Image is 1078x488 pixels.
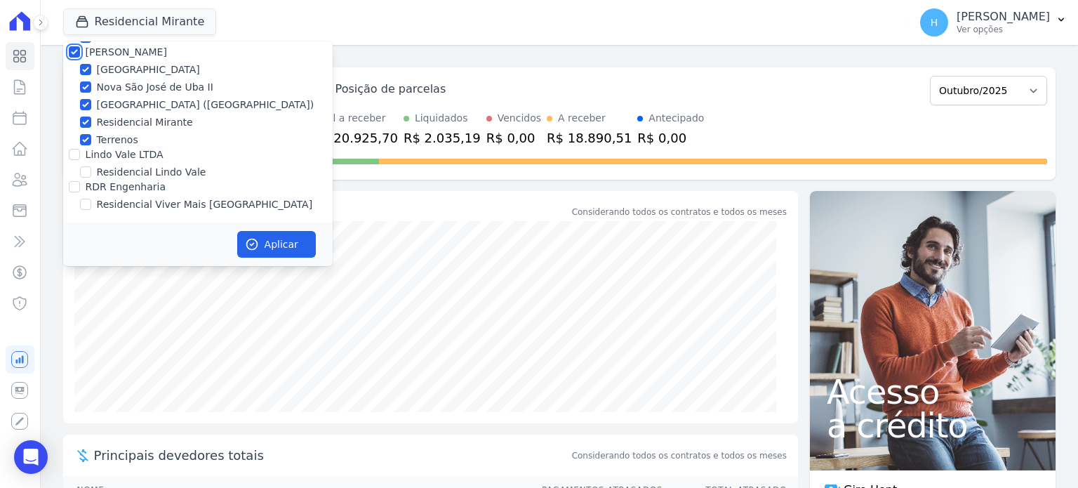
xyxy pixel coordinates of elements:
label: Nova São José de Uba II [97,80,213,95]
button: H [PERSON_NAME] Ver opções [909,3,1078,42]
div: R$ 18.890,51 [547,128,632,147]
div: Total a receber [313,111,398,126]
button: Residencial Mirante [63,8,217,35]
label: [PERSON_NAME] [86,46,167,58]
div: Open Intercom Messenger [14,440,48,474]
label: Residencial Mirante [97,115,193,130]
label: RDR Engenharia [86,181,166,192]
label: [GEOGRAPHIC_DATA] [97,62,200,77]
span: a crédito [827,409,1039,442]
span: H [931,18,938,27]
button: Aplicar [237,231,316,258]
label: Residencial Viver Mais [GEOGRAPHIC_DATA] [97,197,313,212]
span: Acesso [827,375,1039,409]
div: R$ 2.035,19 [404,128,481,147]
div: Posição de parcelas [335,81,446,98]
div: A receber [558,111,606,126]
span: Considerando todos os contratos e todos os meses [572,449,787,462]
div: Liquidados [415,111,468,126]
div: Considerando todos os contratos e todos os meses [572,206,787,218]
p: [PERSON_NAME] [957,10,1050,24]
label: Residencial Lindo Vale [97,165,206,180]
div: R$ 20.925,70 [313,128,398,147]
p: Ver opções [957,24,1050,35]
label: Lindo Vale LTDA [86,149,164,160]
div: Antecipado [648,111,704,126]
label: [GEOGRAPHIC_DATA] ([GEOGRAPHIC_DATA]) [97,98,314,112]
div: Vencidos [498,111,541,126]
span: Principais devedores totais [94,446,569,465]
div: R$ 0,00 [637,128,704,147]
div: R$ 0,00 [486,128,541,147]
label: Terrenos [97,133,138,147]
